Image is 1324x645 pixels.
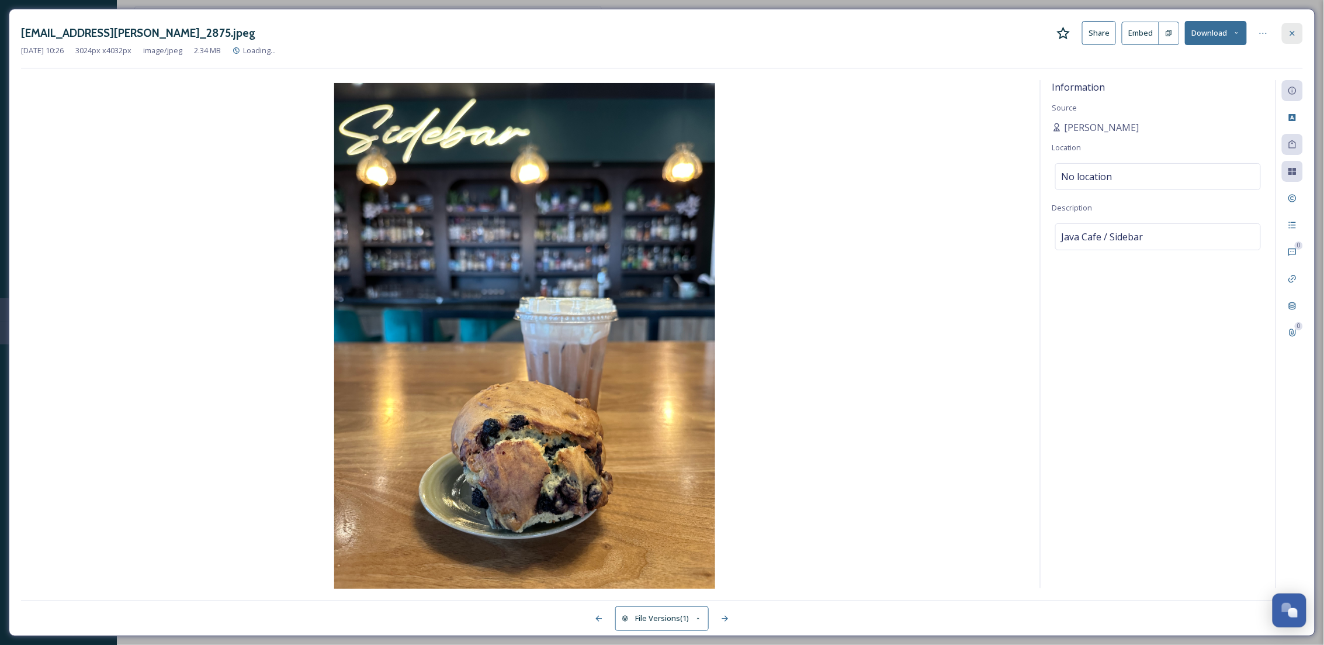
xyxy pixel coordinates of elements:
span: [PERSON_NAME] [1065,120,1139,134]
h3: [EMAIL_ADDRESS][PERSON_NAME]_2875.jpeg [21,25,255,42]
button: Share [1082,21,1116,45]
img: kari.bumgardner%40gmail.com-IMG_2875.jpeg [21,83,1028,591]
div: 0 [1295,242,1303,250]
span: Loading... [243,45,276,56]
span: Description [1052,202,1093,213]
span: Location [1052,142,1082,153]
span: Source [1052,102,1077,113]
span: image/jpeg [143,45,182,56]
span: Java Cafe / Sidebar [1062,230,1143,244]
button: File Versions(1) [615,606,709,630]
span: 3024 px x 4032 px [75,45,131,56]
span: Information [1052,81,1105,94]
span: [DATE] 10:26 [21,45,64,56]
button: Open Chat [1273,594,1306,627]
span: No location [1062,170,1112,184]
button: Download [1185,21,1247,45]
span: 2.34 MB [194,45,221,56]
button: Embed [1122,22,1159,45]
div: 0 [1295,322,1303,330]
